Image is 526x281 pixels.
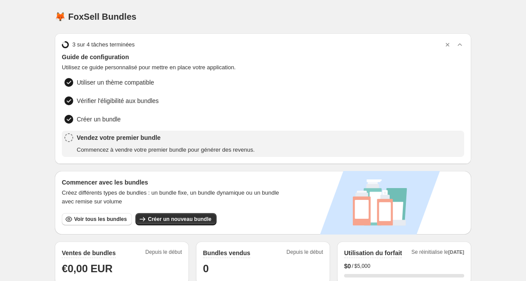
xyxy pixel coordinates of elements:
[74,216,127,223] span: Voir tous les bundles
[287,249,323,258] span: Depuis le début
[62,53,464,61] span: Guide de configuration
[77,78,154,87] span: Utiliser un thème compatible
[62,249,116,257] h2: Ventes de bundles
[62,213,132,225] button: Voir tous les bundles
[146,249,182,258] span: Depuis le début
[203,262,323,276] h1: 0
[62,63,464,72] span: Utilisez ce guide personnalisé pour mettre en place votre application.
[55,11,136,22] h1: 🦊 FoxSell Bundles
[77,96,159,105] span: Vérifier l'éligibilité aux bundles
[344,262,351,270] span: $ 0
[62,262,182,276] h1: €0,00 EUR
[62,189,290,206] span: Créez différents types de bundles : un bundle fixe, un bundle dynamique ou un bundle avec remise ...
[77,115,121,124] span: Créer un bundle
[148,216,211,223] span: Créer un nouveau bundle
[203,249,250,257] h2: Bundles vendus
[354,263,370,270] span: $5,000
[62,178,290,187] h3: Commencer avec les bundles
[72,40,135,49] span: 3 sur 4 tâches terminées
[344,249,402,257] h2: Utilisation du forfait
[344,262,464,270] div: /
[135,213,217,225] button: Créer un nouveau bundle
[77,146,255,154] span: Commencez à vendre votre premier bundle pour générer des revenus.
[77,133,255,142] span: Vendez votre premier bundle
[448,249,464,255] span: [DATE]
[411,249,464,258] span: Se réinitialise le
